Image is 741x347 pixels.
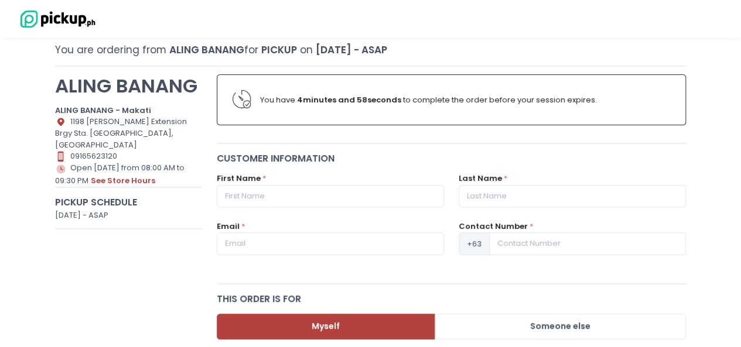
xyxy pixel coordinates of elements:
[435,314,686,340] button: Someone else
[15,9,97,29] img: logo
[217,221,240,232] label: Email
[55,105,151,116] b: ALING BANANG - Makati
[459,185,686,207] input: Last Name
[217,314,436,340] button: Myself
[297,94,401,105] b: 4 minutes and 58 seconds
[261,43,297,57] span: Pickup
[217,185,444,207] input: First Name
[169,43,244,57] span: ALING BANANG
[459,221,528,232] label: Contact Number
[459,173,502,184] label: Last Name
[55,162,202,187] div: Open [DATE] from 08:00 AM to 09:30 PM
[217,152,687,165] div: Customer Information
[217,232,444,255] input: Email
[459,232,490,255] span: +63
[316,43,387,57] span: [DATE] - ASAP
[55,209,202,221] div: [DATE] - ASAP
[217,173,261,184] label: First Name
[260,94,670,106] div: You have to complete the order before your session expires.
[55,195,202,209] div: Pickup Schedule
[489,232,686,255] input: Contact Number
[217,292,687,305] div: this order is for
[55,150,202,162] div: 09165623120
[55,116,202,150] div: 1198 [PERSON_NAME] Extension Brgy Sta. [GEOGRAPHIC_DATA], [GEOGRAPHIC_DATA]
[55,43,686,57] div: You are ordering from for on
[217,314,687,340] div: Large button group
[90,174,156,187] button: see store hours
[55,74,202,97] p: ALING BANANG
